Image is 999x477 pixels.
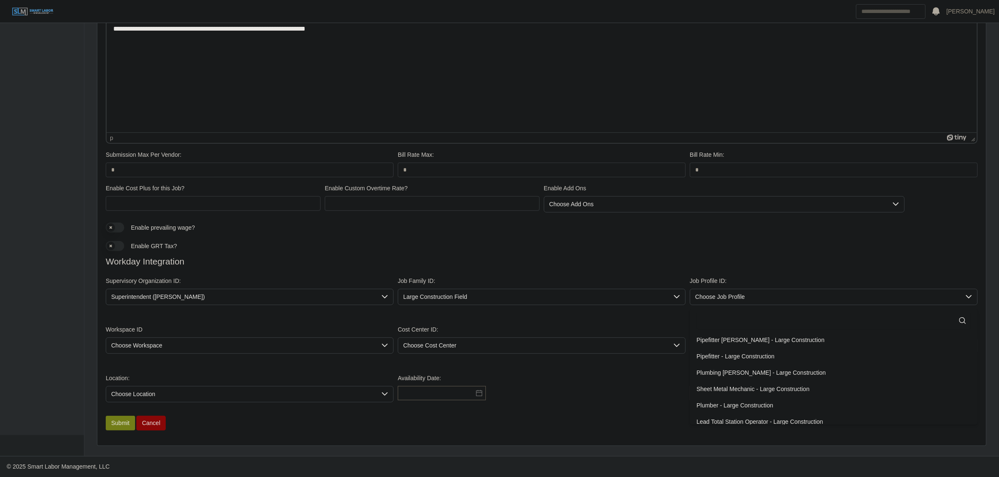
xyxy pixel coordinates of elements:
span: Enable prevailing wage? [131,224,195,231]
img: SLM Logo [12,7,54,16]
label: Workspace ID [106,325,143,334]
span: Choose Workspace [106,338,376,353]
li: Pipefitter Foreman - Large Construction [691,332,976,348]
body: Rich Text Area. Press ALT-0 for help. [7,7,863,16]
a: [PERSON_NAME] [947,7,995,16]
div: Press the Up and Down arrow keys to resize the editor. [968,133,977,143]
span: Pipefitter [PERSON_NAME] - Large Construction [696,336,824,345]
div: p [110,135,113,141]
span: Plumbing [PERSON_NAME] - Large Construction [696,368,826,377]
label: Enable Custom Overtime Rate? [325,184,408,193]
label: Location: [106,374,130,383]
li: Pipefitter - Large Construction [691,349,976,364]
label: Bill Rate Min: [690,150,724,159]
label: Job Profile ID: [690,277,727,285]
label: Supervisory Organization ID: [106,277,181,285]
li: Plumbing Foreman - Large Construction [691,365,976,381]
span: Choose Job Profile [690,289,960,305]
label: Cost Center ID: [398,325,438,334]
label: Submission Max Per Vendor: [106,150,182,159]
input: Search [856,4,926,19]
span: Pipefitter - Large Construction [696,352,775,361]
span: Lead Total Station Operator - Large Construction [696,417,823,426]
span: Superintendent (Barry Parker) [106,289,376,305]
button: Enable prevailing wage? [106,223,124,233]
button: Enable GRT Tax? [106,241,124,251]
div: Choose Add Ons [544,197,887,212]
li: Lead Total Station Operator - Large Construction [691,414,976,430]
span: Choose Location [106,386,376,402]
label: Enable Add Ons [544,184,586,193]
label: Bill Rate Max: [398,150,434,159]
iframe: Rich Text Area [107,18,977,132]
li: Sheet Metal Mechanic - Large Construction [691,381,976,397]
button: Submit [106,416,135,430]
span: © 2025 Smart Labor Management, LLC [7,463,110,470]
li: Plumber - Large Construction [691,398,976,413]
span: Large Construction Field [398,289,668,305]
label: Enable Cost Plus for this Job? [106,184,185,193]
a: Cancel [136,416,166,430]
span: Sheet Metal Mechanic - Large Construction [696,385,809,394]
span: Choose Cost Center [398,338,668,353]
a: Powered by Tiny [947,135,968,141]
span: Plumber - Large Construction [696,401,773,410]
h4: Workday Integration [106,256,978,267]
label: Job Family ID: [398,277,435,285]
span: Enable GRT Tax? [131,243,177,249]
label: Availability Date: [398,374,441,383]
